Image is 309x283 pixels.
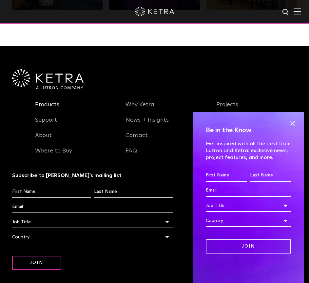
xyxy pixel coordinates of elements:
[206,169,247,182] input: First Name
[282,8,290,16] img: search icon
[206,140,291,161] p: Get inspired with all the best from Lutron and Ketra: exclusive news, project features, and more.
[126,132,148,147] a: Contact
[294,8,301,14] img: Hamburger%20Nav.svg
[206,239,291,253] input: Join
[126,101,154,116] a: Why Ketra
[12,256,61,270] input: Join
[94,186,173,198] input: Last Name
[12,216,173,228] div: Job Title
[126,147,137,162] a: FAQ
[250,169,291,182] input: Last Name
[206,184,291,197] input: Email
[35,101,59,116] a: Products
[12,186,91,198] input: First Name
[35,116,57,131] a: Support
[126,116,169,131] a: News + Insights
[12,201,173,213] input: Email
[35,132,52,147] a: About
[12,231,173,243] div: Country
[135,7,174,16] img: ketra-logo-2019-white
[12,172,297,179] h3: Subscribe to [PERSON_NAME]’s mailing list
[206,125,291,135] h4: Be in the Know
[35,131,297,162] div: Navigation Menu
[35,101,297,131] div: Navigation Menu
[206,214,291,227] div: Country
[35,147,72,162] a: Where to Buy
[216,101,238,116] a: Projects
[12,69,84,90] img: Ketra-aLutronCo_White_RGB
[206,199,291,212] div: Job Title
